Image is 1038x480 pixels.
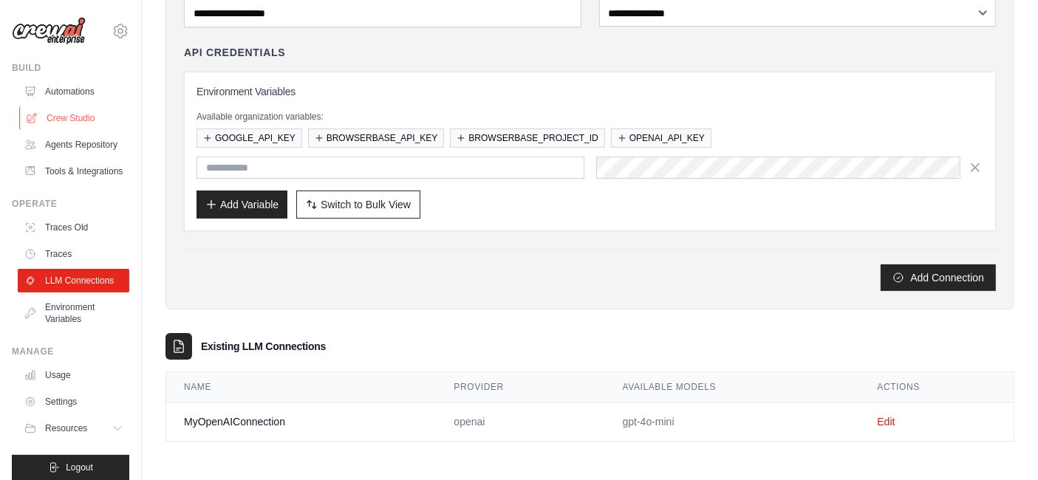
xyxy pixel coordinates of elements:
[881,264,996,291] button: Add Connection
[296,191,420,219] button: Switch to Bulk View
[859,372,1014,402] th: Actions
[12,17,86,45] img: Logo
[605,372,860,402] th: Available Models
[18,295,129,331] a: Environment Variables
[18,133,129,157] a: Agents Repository
[18,80,129,103] a: Automations
[197,128,302,148] button: GOOGLE_API_KEY
[19,106,131,130] a: Crew Studio
[18,390,129,414] a: Settings
[66,462,93,473] span: Logout
[197,111,983,123] p: Available organization variables:
[12,455,129,480] button: Logout
[611,128,711,148] button: OPENAI_API_KEY
[877,416,895,428] a: Edit
[166,402,436,442] td: MyOpenAIConnection
[45,422,87,434] span: Resources
[184,45,285,60] h4: API Credentials
[18,242,129,266] a: Traces
[12,346,129,357] div: Manage
[605,402,860,442] td: gpt-4o-mini
[18,216,129,239] a: Traces Old
[197,191,287,219] button: Add Variable
[436,372,604,402] th: Provider
[166,372,436,402] th: Name
[436,402,604,442] td: openai
[18,269,129,292] a: LLM Connections
[308,128,445,148] button: BROWSERBASE_API_KEY
[321,197,411,212] span: Switch to Bulk View
[18,416,129,440] button: Resources
[201,339,326,354] h3: Existing LLM Connections
[18,160,129,183] a: Tools & Integrations
[12,62,129,74] div: Build
[12,198,129,210] div: Operate
[197,84,983,99] h3: Environment Variables
[18,363,129,387] a: Usage
[450,128,604,148] button: BROWSERBASE_PROJECT_ID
